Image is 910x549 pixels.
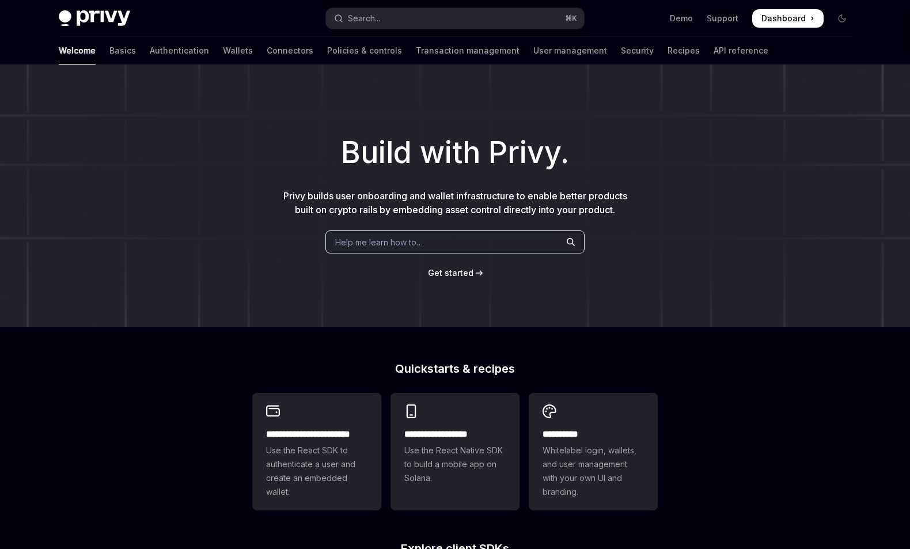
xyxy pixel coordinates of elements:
[18,130,892,175] h1: Build with Privy.
[428,268,473,278] span: Get started
[266,444,367,499] span: Use the React SDK to authenticate a user and create an embedded wallet.
[348,12,380,25] div: Search...
[59,37,96,65] a: Welcome
[565,14,577,23] span: ⌘ K
[761,13,806,24] span: Dashboard
[252,363,658,374] h2: Quickstarts & recipes
[327,37,402,65] a: Policies & controls
[752,9,824,28] a: Dashboard
[283,190,627,215] span: Privy builds user onboarding and wallet infrastructure to enable better products built on crypto ...
[533,37,607,65] a: User management
[59,10,130,26] img: dark logo
[335,236,423,248] span: Help me learn how to…
[109,37,136,65] a: Basics
[543,444,644,499] span: Whitelabel login, wallets, and user management with your own UI and branding.
[390,393,520,510] a: **** **** **** ***Use the React Native SDK to build a mobile app on Solana.
[267,37,313,65] a: Connectors
[668,37,700,65] a: Recipes
[707,13,738,24] a: Support
[404,444,506,485] span: Use the React Native SDK to build a mobile app on Solana.
[150,37,209,65] a: Authentication
[416,37,520,65] a: Transaction management
[621,37,654,65] a: Security
[833,9,851,28] button: Toggle dark mode
[223,37,253,65] a: Wallets
[714,37,768,65] a: API reference
[529,393,658,510] a: **** *****Whitelabel login, wallets, and user management with your own UI and branding.
[428,267,473,279] a: Get started
[670,13,693,24] a: Demo
[326,8,584,29] button: Open search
